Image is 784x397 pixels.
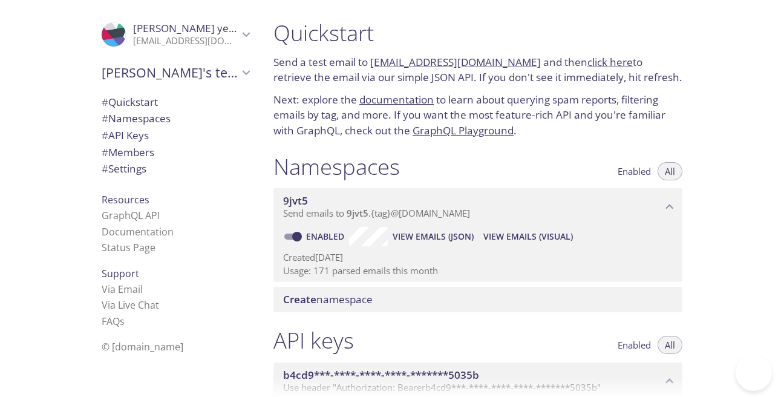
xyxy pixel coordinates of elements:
span: Namespaces [102,111,171,125]
span: s [120,315,125,328]
div: Quickstart [92,94,259,111]
p: Created [DATE] [283,251,673,264]
span: Create [283,292,316,306]
span: Quickstart [102,95,158,109]
div: Create namespace [273,287,682,312]
span: Send emails to . {tag} @[DOMAIN_NAME] [283,207,470,219]
button: Enabled [610,162,658,180]
span: Members [102,145,154,159]
div: Team Settings [92,160,259,177]
a: [EMAIL_ADDRESS][DOMAIN_NAME] [370,55,541,69]
p: Next: explore the to learn about querying spam reports, filtering emails by tag, and more. If you... [273,92,682,139]
span: # [102,145,108,159]
p: [EMAIL_ADDRESS][DOMAIN_NAME] [133,35,238,47]
div: Members [92,144,259,161]
button: View Emails (JSON) [388,227,479,246]
span: API Keys [102,128,149,142]
button: View Emails (Visual) [479,227,578,246]
span: Support [102,267,139,280]
a: Via Live Chat [102,298,159,312]
div: API Keys [92,127,259,144]
div: Clara yerbes [92,15,259,54]
a: GraphQL API [102,209,160,222]
span: © [DOMAIN_NAME] [102,340,183,353]
span: Settings [102,162,146,176]
span: Resources [102,193,149,206]
span: 9jvt5 [347,207,368,219]
a: Enabled [304,231,349,242]
a: Status Page [102,241,155,254]
span: # [102,162,108,176]
span: 9jvt5 [283,194,308,208]
span: View Emails (Visual) [483,229,573,244]
span: [PERSON_NAME]'s team [102,64,238,81]
a: Documentation [102,225,174,238]
div: 9jvt5 namespace [273,188,682,226]
span: # [102,95,108,109]
a: Via Email [102,283,143,296]
a: documentation [359,93,434,107]
span: # [102,128,108,142]
a: FAQ [102,315,125,328]
iframe: Help Scout Beacon - Open [736,355,772,391]
h1: Namespaces [273,153,400,180]
span: namespace [283,292,373,306]
p: Send a test email to and then to retrieve the email via our simple JSON API. If you don't see it ... [273,54,682,85]
button: All [658,336,682,354]
button: Enabled [610,336,658,354]
a: GraphQL Playground [413,123,514,137]
span: View Emails (JSON) [393,229,474,244]
span: # [102,111,108,125]
button: All [658,162,682,180]
p: Usage: 171 parsed emails this month [283,264,673,277]
span: [PERSON_NAME] yerbes [133,21,250,35]
div: Clara's team [92,57,259,88]
div: Namespaces [92,110,259,127]
h1: API keys [273,327,354,354]
h1: Quickstart [273,19,682,47]
a: click here [587,55,633,69]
